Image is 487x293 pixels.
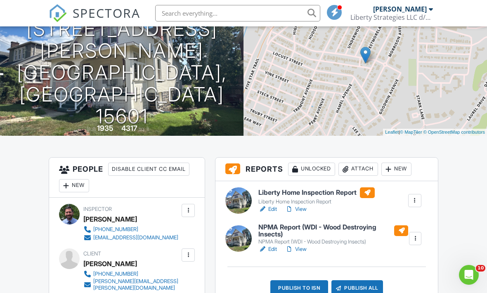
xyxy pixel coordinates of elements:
[121,124,137,132] div: 4317
[93,278,180,291] div: [PERSON_NAME][EMAIL_ADDRESS][PERSON_NAME][DOMAIN_NAME]
[49,11,140,28] a: SPECTORA
[83,270,180,278] a: [PHONE_NUMBER]
[83,213,137,225] div: [PERSON_NAME]
[83,258,137,270] div: [PERSON_NAME]
[400,130,422,135] a: © MapTiler
[83,206,112,212] span: Inspector
[459,265,479,285] iframe: Intercom live chat
[59,179,89,192] div: New
[93,271,138,277] div: [PHONE_NUMBER]
[97,124,113,132] div: 1935
[258,198,375,205] div: Liberty Home Inspection Report
[83,250,101,257] span: Client
[383,129,487,136] div: |
[258,187,375,198] h6: Liberty Home Inspection Report
[83,234,178,242] a: [EMAIL_ADDRESS][DOMAIN_NAME]
[155,5,320,21] input: Search everything...
[338,163,378,176] div: Attach
[108,163,189,176] div: Disable Client CC Email
[285,205,307,213] a: View
[139,126,150,132] span: sq. ft.
[285,245,307,253] a: View
[73,4,140,21] span: SPECTORA
[258,187,375,206] a: Liberty Home Inspection Report Liberty Home Inspection Report
[258,239,408,245] div: NPMA Report (WDI - Wood Destroying Insects)
[288,163,335,176] div: Unlocked
[49,4,67,22] img: The Best Home Inspection Software - Spectora
[373,5,427,13] div: [PERSON_NAME]
[83,225,178,234] a: [PHONE_NUMBER]
[350,13,433,21] div: Liberty Strategies LLC d/b/a Liberty Inspectors
[49,158,205,198] h3: People
[13,18,230,127] h1: [STREET_ADDRESS][PERSON_NAME] [GEOGRAPHIC_DATA], [GEOGRAPHIC_DATA] 15601
[87,126,96,132] span: Built
[215,158,438,181] h3: Reports
[258,205,277,213] a: Edit
[258,245,277,253] a: Edit
[258,224,408,246] a: NPMA Report (WDI - Wood Destroying Insects) NPMA Report (WDI - Wood Destroying Insects)
[93,234,178,241] div: [EMAIL_ADDRESS][DOMAIN_NAME]
[385,130,399,135] a: Leaflet
[423,130,485,135] a: © OpenStreetMap contributors
[93,226,138,233] div: [PHONE_NUMBER]
[83,278,180,291] a: [PERSON_NAME][EMAIL_ADDRESS][PERSON_NAME][DOMAIN_NAME]
[258,224,408,238] h6: NPMA Report (WDI - Wood Destroying Insects)
[476,265,485,272] span: 10
[381,163,411,176] div: New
